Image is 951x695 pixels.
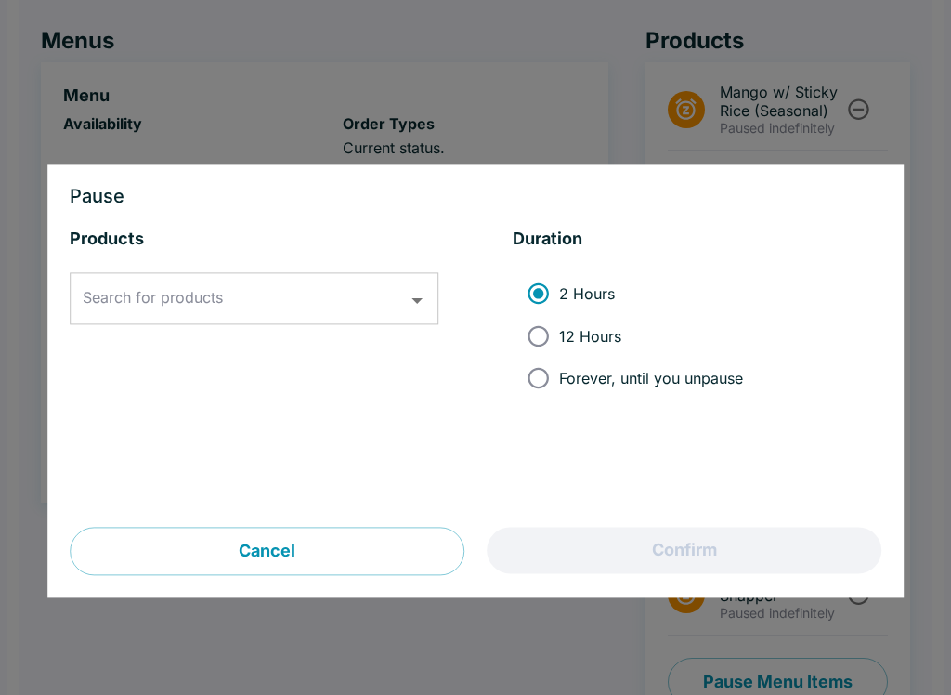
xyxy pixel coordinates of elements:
[559,284,615,303] span: 2 Hours
[559,327,621,346] span: 12 Hours
[513,229,881,251] h5: Duration
[559,369,743,387] span: Forever, until you unpause
[403,286,432,315] button: Open
[70,188,881,206] h3: Pause
[70,229,438,251] h5: Products
[70,528,464,576] button: Cancel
